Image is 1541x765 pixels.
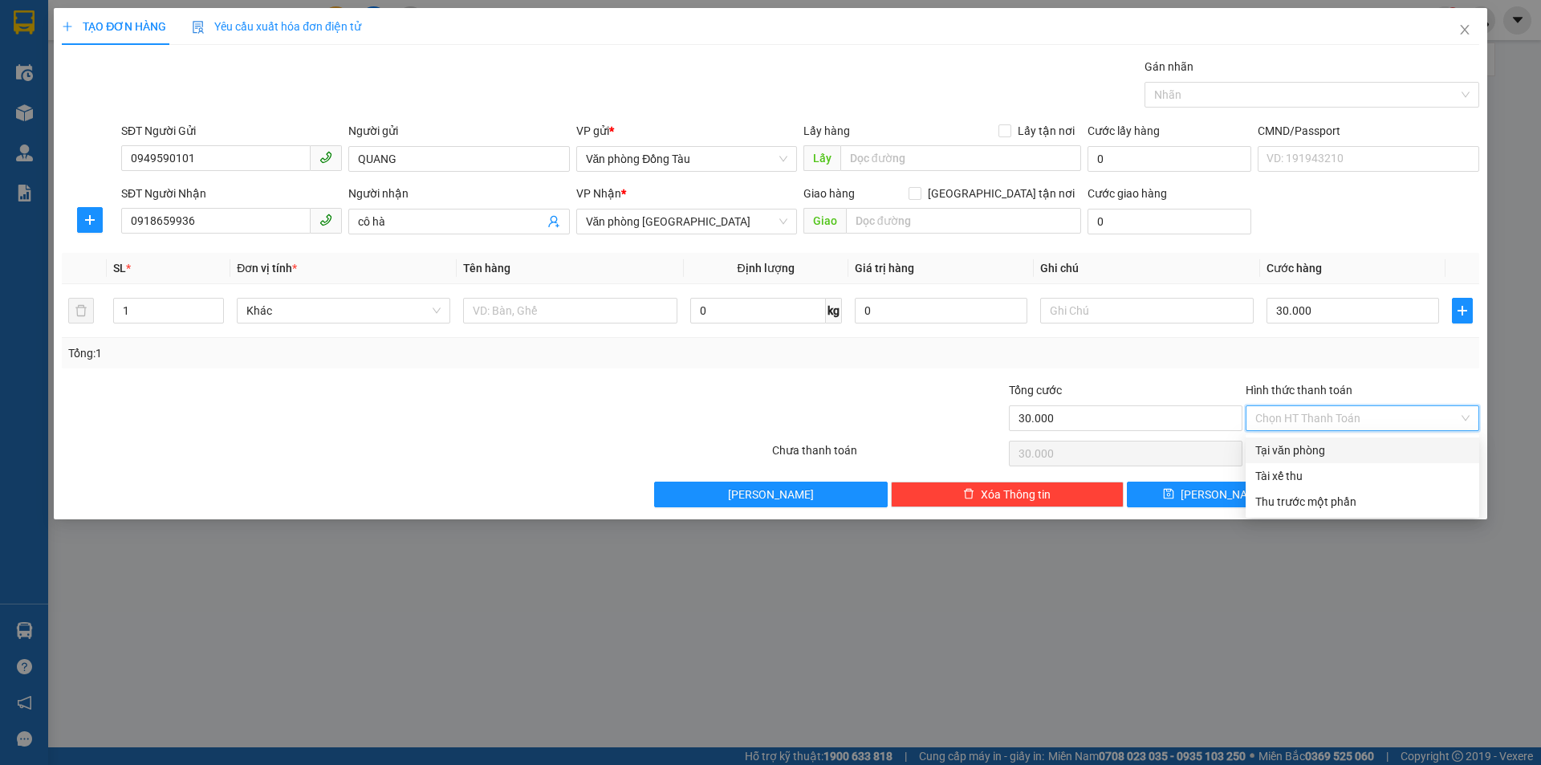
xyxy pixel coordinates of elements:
[803,208,846,234] span: Giao
[576,187,621,200] span: VP Nhận
[855,262,914,275] span: Giá trị hàng
[246,299,441,323] span: Khác
[192,20,361,33] span: Yêu cầu xuất hóa đơn điện tử
[826,298,842,323] span: kg
[855,298,1027,323] input: 0
[1453,304,1472,317] span: plus
[463,262,510,275] span: Tên hàng
[1145,60,1193,73] label: Gán nhãn
[78,214,102,226] span: plus
[586,210,787,234] span: Văn phòng Thanh Hóa
[1181,486,1267,503] span: [PERSON_NAME]
[1255,493,1470,511] div: Thu trước một phần
[68,298,94,323] button: delete
[1246,384,1352,397] label: Hình thức thanh toán
[1088,146,1251,172] input: Cước lấy hàng
[803,145,840,171] span: Lấy
[840,145,1081,171] input: Dọc đường
[1088,187,1167,200] label: Cước giao hàng
[770,442,1007,470] div: Chưa thanh toán
[319,214,332,226] span: phone
[1009,384,1062,397] span: Tổng cước
[803,124,850,137] span: Lấy hàng
[348,122,569,140] div: Người gửi
[1442,8,1487,53] button: Close
[586,147,787,171] span: Văn phòng Đồng Tàu
[1258,122,1478,140] div: CMND/Passport
[1034,253,1260,284] th: Ghi chú
[192,21,205,34] img: icon
[1267,262,1322,275] span: Cước hàng
[1088,124,1160,137] label: Cước lấy hàng
[728,486,814,503] span: [PERSON_NAME]
[1127,482,1301,507] button: save[PERSON_NAME]
[1088,209,1251,234] input: Cước giao hàng
[1011,122,1081,140] span: Lấy tận nơi
[113,262,126,275] span: SL
[891,482,1124,507] button: deleteXóa Thông tin
[121,185,342,202] div: SĐT Người Nhận
[62,20,166,33] span: TẠO ĐƠN HÀNG
[463,298,677,323] input: VD: Bàn, Ghế
[846,208,1081,234] input: Dọc đường
[1255,442,1470,459] div: Tại văn phòng
[1452,298,1473,323] button: plus
[237,262,297,275] span: Đơn vị tính
[921,185,1081,202] span: [GEOGRAPHIC_DATA] tận nơi
[77,207,103,233] button: plus
[547,215,560,228] span: user-add
[121,122,342,140] div: SĐT Người Gửi
[319,151,332,164] span: phone
[981,486,1051,503] span: Xóa Thông tin
[1040,298,1254,323] input: Ghi Chú
[1458,23,1471,36] span: close
[1163,488,1174,501] span: save
[963,488,974,501] span: delete
[576,122,797,140] div: VP gửi
[68,344,595,362] div: Tổng: 1
[62,21,73,32] span: plus
[803,187,855,200] span: Giao hàng
[738,262,795,275] span: Định lượng
[348,185,569,202] div: Người nhận
[654,482,888,507] button: [PERSON_NAME]
[1255,467,1470,485] div: Tài xế thu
